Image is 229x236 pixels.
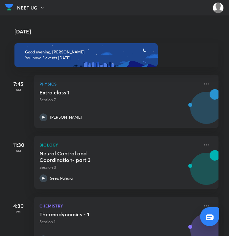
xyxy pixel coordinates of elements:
[5,2,13,12] img: Company Logo
[5,88,32,92] p: AM
[39,202,199,210] p: Chemistry
[5,202,32,210] h5: 4:30
[17,3,49,13] button: NEET UG
[5,2,13,14] a: Company Logo
[39,141,199,149] p: Biology
[25,55,208,61] p: You have 3 events [DATE]
[5,149,32,153] p: AM
[39,80,199,88] p: Physics
[14,43,158,67] img: evening
[14,29,225,34] h4: [DATE]
[50,114,82,120] p: [PERSON_NAME]
[25,49,208,54] h6: Good evening, [PERSON_NAME]
[39,211,121,218] h5: Thermodynamics - 1
[5,210,32,214] p: PM
[39,165,199,170] p: Session 3
[213,2,224,13] img: Amisha Rani
[50,175,73,181] p: Seep Pahuja
[39,219,199,225] p: Session 1
[5,141,32,149] h5: 11:30
[191,95,222,127] img: Avatar
[39,97,199,103] p: Session 7
[182,150,218,195] img: unacademy
[39,89,121,96] h5: Extra class 1
[39,150,121,163] h5: Neural Control and Coordination- part 3
[5,80,32,88] h5: 7:45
